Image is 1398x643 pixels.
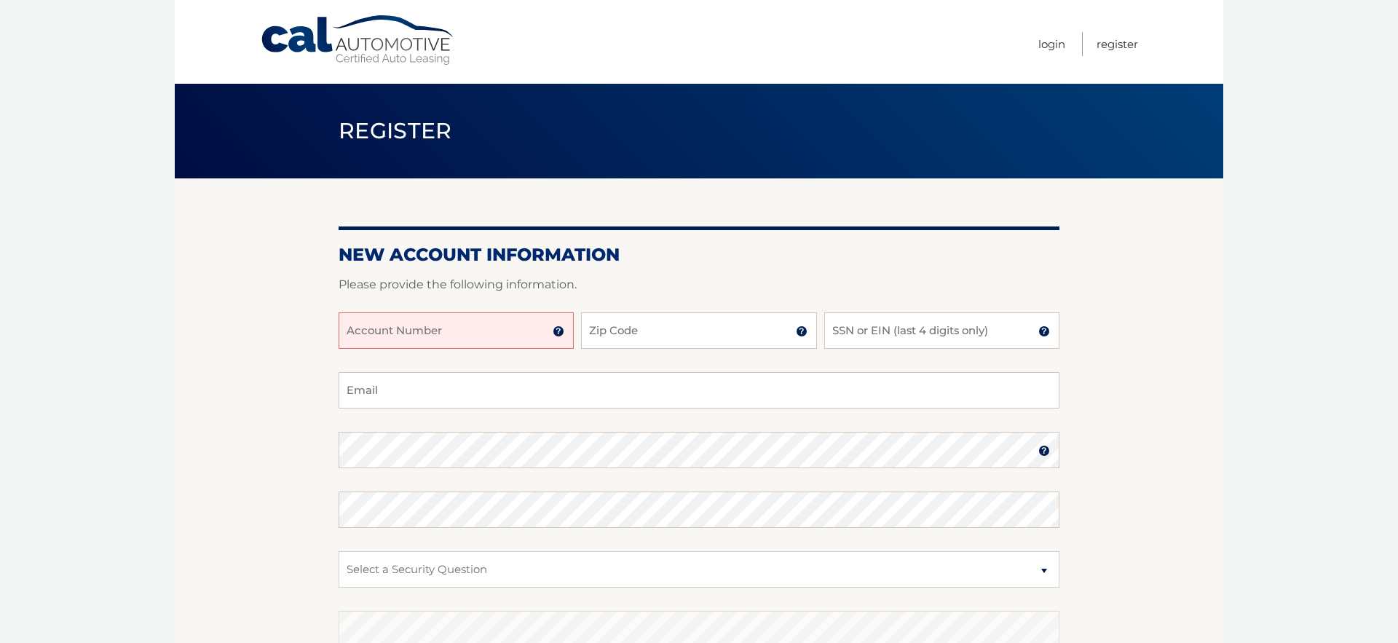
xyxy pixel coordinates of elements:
a: Cal Automotive [260,15,457,66]
img: tooltip.svg [1038,326,1050,337]
img: tooltip.svg [1038,445,1050,457]
input: Zip Code [581,312,816,349]
a: Register [1097,32,1138,56]
h2: New Account Information [339,244,1059,266]
input: Email [339,372,1059,409]
input: Account Number [339,312,574,349]
p: Please provide the following information. [339,275,1059,295]
a: Login [1038,32,1065,56]
span: Register [339,117,452,144]
img: tooltip.svg [796,326,807,337]
img: tooltip.svg [553,326,564,337]
input: SSN or EIN (last 4 digits only) [824,312,1059,349]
